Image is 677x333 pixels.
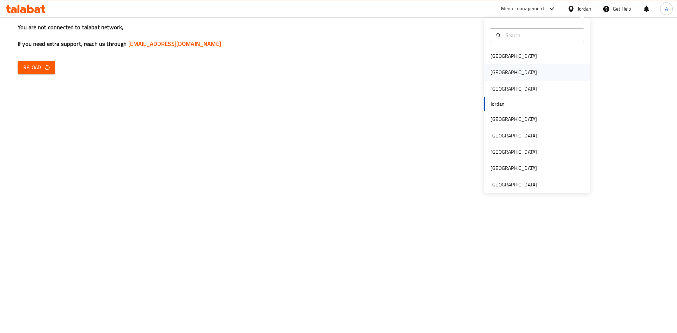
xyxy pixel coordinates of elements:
[490,115,537,123] div: [GEOGRAPHIC_DATA]
[501,5,544,13] div: Menu-management
[490,68,537,76] div: [GEOGRAPHIC_DATA]
[665,5,668,13] span: A
[23,63,49,72] span: Reload
[490,164,537,172] div: [GEOGRAPHIC_DATA]
[18,23,659,48] h3: You are not connected to talabat network, If you need extra support, reach us through
[490,181,537,189] div: [GEOGRAPHIC_DATA]
[18,61,55,74] button: Reload
[503,31,580,39] input: Search
[490,85,537,93] div: [GEOGRAPHIC_DATA]
[490,132,537,140] div: [GEOGRAPHIC_DATA]
[128,38,221,49] a: [EMAIL_ADDRESS][DOMAIN_NAME]
[578,5,591,13] div: Jordan
[490,52,537,60] div: [GEOGRAPHIC_DATA]
[490,148,537,156] div: [GEOGRAPHIC_DATA]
